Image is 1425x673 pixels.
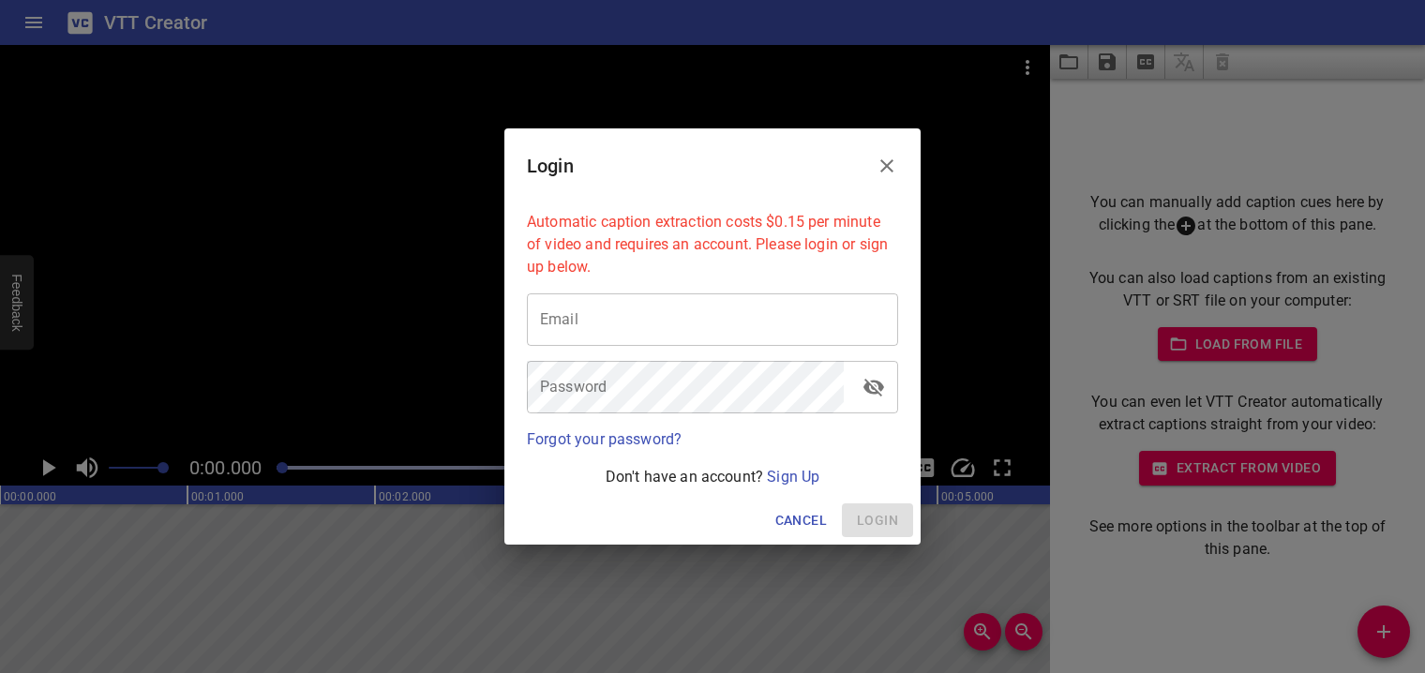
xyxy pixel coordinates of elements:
a: Forgot your password? [527,430,682,448]
button: Close [864,143,909,188]
p: Don't have an account? [527,466,898,488]
button: Cancel [768,503,834,538]
p: Automatic caption extraction costs $0.15 per minute of video and requires an account. Please logi... [527,211,898,278]
button: toggle password visibility [851,365,896,410]
span: Cancel [775,509,827,532]
h6: Login [527,151,574,181]
span: Please enter your email and password above. [842,503,913,538]
a: Sign Up [767,468,819,486]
